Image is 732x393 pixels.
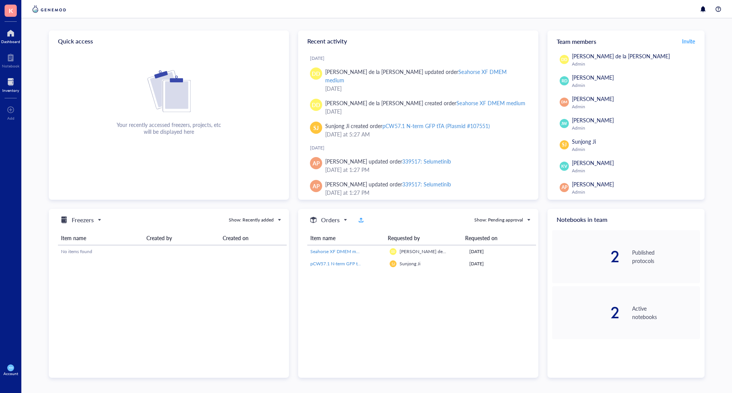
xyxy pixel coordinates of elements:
[572,146,697,152] div: Admin
[7,116,14,120] div: Add
[456,99,525,107] div: Seahorse XF DMEM medium
[2,64,19,68] div: Notebook
[385,231,462,245] th: Requested by
[572,125,697,131] div: Admin
[321,215,340,225] h5: Orders
[547,209,705,230] div: Notebooks in team
[148,70,191,112] img: Cf+DiIyRRx+BTSbnYhsZzE9to3+AfuhVxcka4spAAAAAElFTkSuQmCC
[304,154,532,177] a: AP[PERSON_NAME] updated order339517: Selumetinib[DATE] at 1:27 PM
[9,366,13,369] span: KW
[117,121,221,135] div: Your recently accessed freezers, projects, etc will be displayed here
[325,107,526,115] div: [DATE]
[304,64,532,96] a: DD[PERSON_NAME] de la [PERSON_NAME] updated orderSeahorse XF DMEM medium[DATE]
[561,78,567,84] span: RD
[310,248,369,255] span: Seahorse XF DMEM medium
[552,305,620,320] div: 2
[402,180,451,188] div: 339517: Selumetinib
[2,51,19,68] a: Notebook
[682,37,695,45] span: Invite
[469,260,533,267] div: [DATE]
[9,6,13,15] span: K
[400,260,421,267] span: Sunjong Ji
[313,159,320,167] span: AP
[325,130,526,138] div: [DATE] at 5:27 AM
[382,122,490,130] div: pCW57.1 N-term GFP tTA (Plasmid #107551)
[30,5,68,14] img: genemod-logo
[58,231,143,245] th: Item name
[310,260,401,267] span: pCW57.1 N-term GFP tTA (Plasmid #107551)
[561,99,567,105] span: DM
[547,30,705,52] div: Team members
[220,231,287,245] th: Created on
[572,168,697,174] div: Admin
[572,116,614,124] span: [PERSON_NAME]
[572,104,697,110] div: Admin
[325,157,451,165] div: [PERSON_NAME] updated order
[469,248,533,255] div: [DATE]
[143,231,220,245] th: Created by
[313,182,320,190] span: AP
[49,30,289,52] div: Quick access
[304,177,532,200] a: AP[PERSON_NAME] updated order339517: Selumetinib[DATE] at 1:27 PM
[229,217,274,223] div: Show: Recently added
[1,39,20,44] div: Dashboard
[572,52,670,60] span: [PERSON_NAME] de la [PERSON_NAME]
[310,260,384,267] a: pCW57.1 N-term GFP tTA (Plasmid #107551)
[298,30,538,52] div: Recent activity
[632,248,700,265] div: Published protocols
[3,371,18,376] div: Account
[561,163,567,170] span: KV
[325,122,490,130] div: Sunjong Ji created order
[313,124,319,132] span: SJ
[310,145,532,151] div: [DATE]
[2,88,19,93] div: Inventory
[312,101,320,109] span: DD
[462,231,530,245] th: Requested on
[572,138,596,145] span: Sunjong Ji
[552,249,620,264] div: 2
[561,56,567,63] span: DD
[2,76,19,93] a: Inventory
[325,84,526,93] div: [DATE]
[562,141,567,148] span: SJ
[391,250,395,253] span: DD
[325,180,451,188] div: [PERSON_NAME] updated order
[1,27,20,44] a: Dashboard
[561,120,567,127] span: JW
[682,35,695,47] button: Invite
[402,157,451,165] div: 339517: Selumetinib
[392,261,395,266] span: SJ
[325,99,525,107] div: [PERSON_NAME] de la [PERSON_NAME] created order
[474,217,523,223] div: Show: Pending approval
[572,180,614,188] span: [PERSON_NAME]
[61,248,284,255] div: No items found
[304,96,532,119] a: DD[PERSON_NAME] de la [PERSON_NAME] created orderSeahorse XF DMEM medium[DATE]
[572,159,614,167] span: [PERSON_NAME]
[310,248,384,255] a: Seahorse XF DMEM medium
[572,74,614,81] span: [PERSON_NAME]
[325,67,526,84] div: [PERSON_NAME] de la [PERSON_NAME] updated order
[307,231,385,245] th: Item name
[312,69,320,78] span: DD
[632,304,700,321] div: Active notebooks
[400,248,485,255] span: [PERSON_NAME] de la [PERSON_NAME]
[572,82,697,88] div: Admin
[562,184,567,191] span: AP
[325,165,526,174] div: [DATE] at 1:27 PM
[572,95,614,103] span: [PERSON_NAME]
[72,215,94,225] h5: Freezers
[572,189,697,195] div: Admin
[310,55,532,61] div: [DATE]
[572,61,697,67] div: Admin
[304,119,532,141] a: SJSunjong Ji created orderpCW57.1 N-term GFP tTA (Plasmid #107551)[DATE] at 5:27 AM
